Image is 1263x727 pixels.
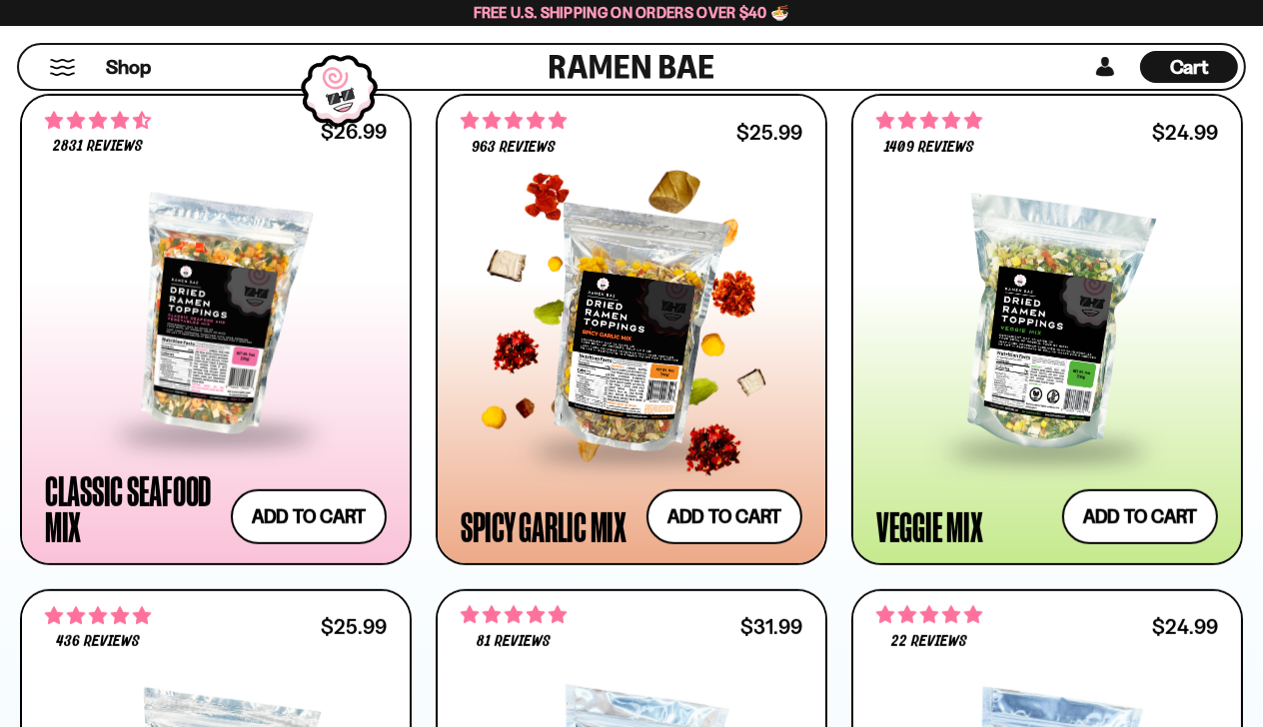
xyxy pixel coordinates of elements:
[472,140,556,156] span: 963 reviews
[461,508,627,544] div: Spicy Garlic Mix
[461,108,567,134] span: 4.75 stars
[106,51,151,83] a: Shop
[20,94,412,565] a: 4.68 stars 2831 reviews $26.99 Classic Seafood Mix Add to cart
[49,59,76,76] button: Mobile Menu Trigger
[1152,123,1218,142] div: $24.99
[876,108,982,134] span: 4.76 stars
[45,108,151,134] span: 4.68 stars
[477,634,551,650] span: 81 reviews
[646,489,802,544] button: Add to cart
[876,602,982,628] span: 4.82 stars
[474,3,790,22] span: Free U.S. Shipping on Orders over $40 🍜
[876,508,983,544] div: Veggie Mix
[461,602,567,628] span: 4.83 stars
[1152,617,1218,636] div: $24.99
[891,634,967,650] span: 22 reviews
[1140,45,1238,89] div: Cart
[53,139,143,155] span: 2831 reviews
[231,489,387,544] button: Add to cart
[1062,489,1218,544] button: Add to cart
[736,123,802,142] div: $25.99
[851,94,1243,565] a: 4.76 stars 1409 reviews $24.99 Veggie Mix Add to cart
[45,472,221,544] div: Classic Seafood Mix
[884,140,973,156] span: 1409 reviews
[740,617,802,636] div: $31.99
[321,617,387,636] div: $25.99
[45,603,151,629] span: 4.76 stars
[1170,55,1209,79] span: Cart
[56,634,140,650] span: 436 reviews
[106,54,151,81] span: Shop
[436,94,827,565] a: 4.75 stars 963 reviews $25.99 Spicy Garlic Mix Add to cart
[321,122,387,141] div: $26.99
